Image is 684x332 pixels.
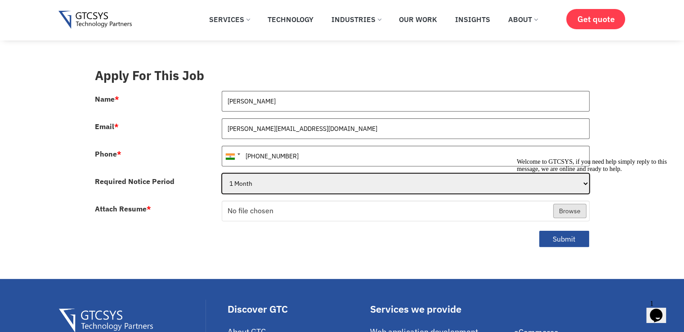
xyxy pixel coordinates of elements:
div: Welcome to GTCSYS, if you need help simply reply to this message, we are online and ready to help. [4,4,165,18]
iframe: chat widget [513,155,675,292]
label: Name [95,95,119,103]
img: Gtcsys logo [58,11,132,29]
div: Discover GTC [228,304,366,314]
label: Required Notice Period [95,178,174,185]
a: Services [202,9,256,29]
span: Welcome to GTCSYS, if you need help simply reply to this message, we are online and ready to help. [4,4,154,18]
span: Get quote [577,14,614,24]
a: Our Work [392,9,444,29]
label: Phone [95,150,121,157]
a: Technology [261,9,320,29]
a: About [501,9,544,29]
a: Industries [325,9,388,29]
a: Insights [448,9,497,29]
label: Attach Resume [95,205,151,212]
div: Services we provide [370,304,510,314]
a: Get quote [566,9,625,29]
h3: Apply For This Job [95,68,590,83]
iframe: chat widget [646,296,675,323]
label: Email [95,123,119,130]
input: 081234 56789 [222,146,590,166]
div: India (भारत): +91 [222,146,243,166]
